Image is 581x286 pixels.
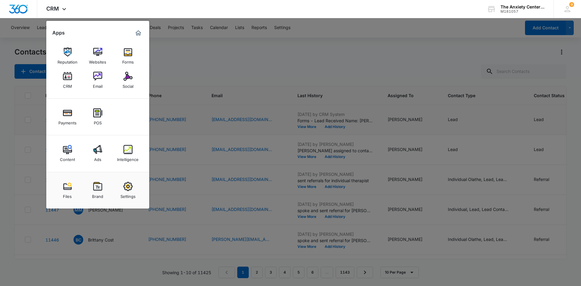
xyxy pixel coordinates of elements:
h2: Apps [52,30,65,36]
a: Ads [86,142,109,165]
a: CRM [56,69,79,92]
a: Social [117,69,140,92]
div: Ads [94,154,101,162]
div: Brand [92,191,103,199]
a: Settings [117,179,140,202]
div: account name [501,5,545,9]
a: Payments [56,105,79,128]
div: Files [63,191,72,199]
a: Content [56,142,79,165]
div: Websites [89,57,106,64]
span: 9 [569,2,574,7]
div: notifications count [569,2,574,7]
div: Email [93,81,103,89]
a: Intelligence [117,142,140,165]
a: Files [56,179,79,202]
div: Content [60,154,75,162]
a: Marketing 360® Dashboard [133,28,143,38]
a: POS [86,105,109,128]
div: CRM [63,81,72,89]
a: Email [86,69,109,92]
div: Payments [58,117,77,125]
div: POS [94,117,102,125]
div: account id [501,9,545,14]
a: Brand [86,179,109,202]
div: Intelligence [117,154,139,162]
span: CRM [46,5,59,12]
a: Websites [86,44,109,67]
a: Reputation [56,44,79,67]
div: Forms [122,57,134,64]
div: Settings [120,191,136,199]
div: Reputation [57,57,77,64]
a: Forms [117,44,140,67]
div: Social [123,81,133,89]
